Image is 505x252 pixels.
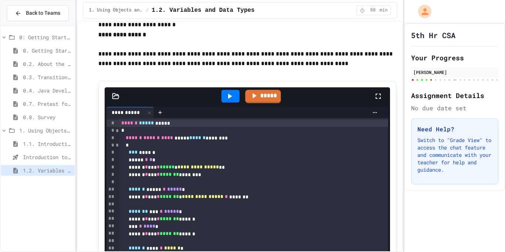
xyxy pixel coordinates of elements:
span: 1.2. Variables and Data Types [23,167,72,174]
span: 0.2. About the AP CSA Exam [23,60,72,68]
span: 1.1. Introduction to Algorithms, Programming, and Compilers [23,140,72,148]
div: No due date set [411,104,498,112]
span: 0. Getting Started [23,47,72,54]
button: Back to Teams [7,5,69,21]
span: 0.4. Java Development Environments [23,87,72,94]
span: 1.2. Variables and Data Types [152,6,254,15]
span: / [146,7,149,13]
span: min [380,7,388,13]
div: My Account [410,3,433,20]
h2: Assignment Details [411,90,498,101]
span: 1. Using Objects and Methods [19,127,72,134]
h3: Need Help? [417,125,492,134]
span: 0.8. Survey [23,113,72,121]
span: 0.7. Pretest for the AP CSA Exam [23,100,72,108]
span: 0: Getting Started [19,33,72,41]
span: 60 [367,7,379,13]
span: 0.3. Transitioning from AP CSP to AP CSA [23,73,72,81]
span: Back to Teams [26,9,60,17]
h2: Your Progress [411,53,498,63]
h1: 5th Hr CSA [411,30,455,40]
span: 1. Using Objects and Methods [89,7,143,13]
div: [PERSON_NAME] [413,69,496,75]
span: Introduction to Algorithms, Programming, and Compilers [23,153,72,161]
p: Switch to "Grade View" to access the chat feature and communicate with your teacher for help and ... [417,137,492,174]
